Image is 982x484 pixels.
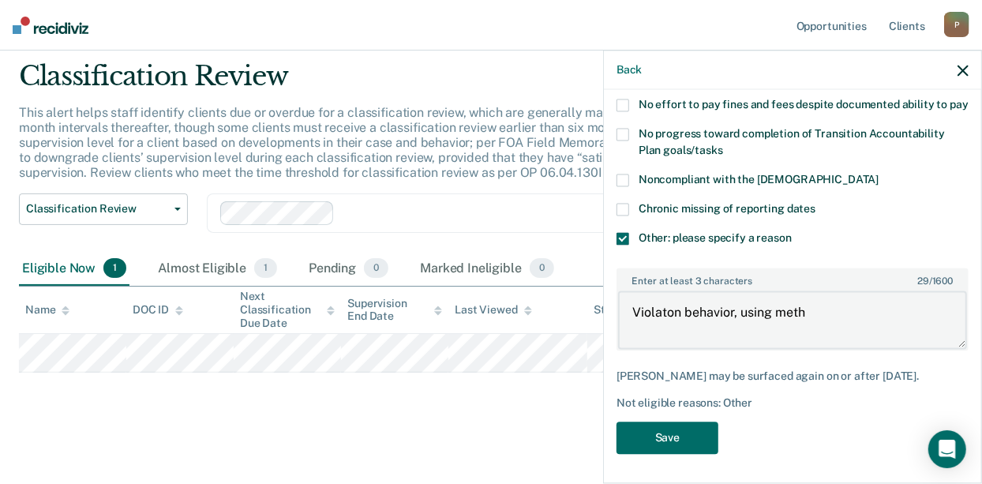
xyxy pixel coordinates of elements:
[417,252,557,287] div: Marked Ineligible
[530,258,554,279] span: 0
[347,297,442,324] div: Supervision End Date
[639,232,792,245] span: Other: please specify a reason
[364,258,388,279] span: 0
[25,303,69,317] div: Name
[103,258,126,279] span: 1
[639,174,879,186] span: Noncompliant with the [DEMOGRAPHIC_DATA]
[639,128,945,157] span: No progress toward completion of Transition Accountability Plan goals/tasks
[639,203,815,216] span: Chronic missing of reporting dates
[917,276,929,287] span: 29
[617,396,969,410] div: Not eligible reasons: Other
[594,303,628,317] div: Status
[133,303,183,317] div: DOC ID
[639,99,969,111] span: No effort to pay fines and fees despite documented ability to pay
[19,252,129,287] div: Eligible Now
[155,252,280,287] div: Almost Eligible
[917,276,953,287] span: / 1600
[617,370,969,383] div: [PERSON_NAME] may be surfaced again on or after [DATE].
[455,303,531,317] div: Last Viewed
[617,63,642,77] button: Back
[26,202,168,216] span: Classification Review
[254,258,277,279] span: 1
[618,270,967,287] label: Enter at least 3 characters
[305,252,392,287] div: Pending
[928,430,966,468] div: Open Intercom Messenger
[944,12,969,37] div: P
[617,422,718,455] button: Save
[13,17,88,34] img: Recidiviz
[19,105,901,181] p: This alert helps staff identify clients due or overdue for a classification review, which are gen...
[19,60,903,105] div: Classification Review
[240,290,335,329] div: Next Classification Due Date
[618,291,967,349] textarea: Violaton behavior, using meth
